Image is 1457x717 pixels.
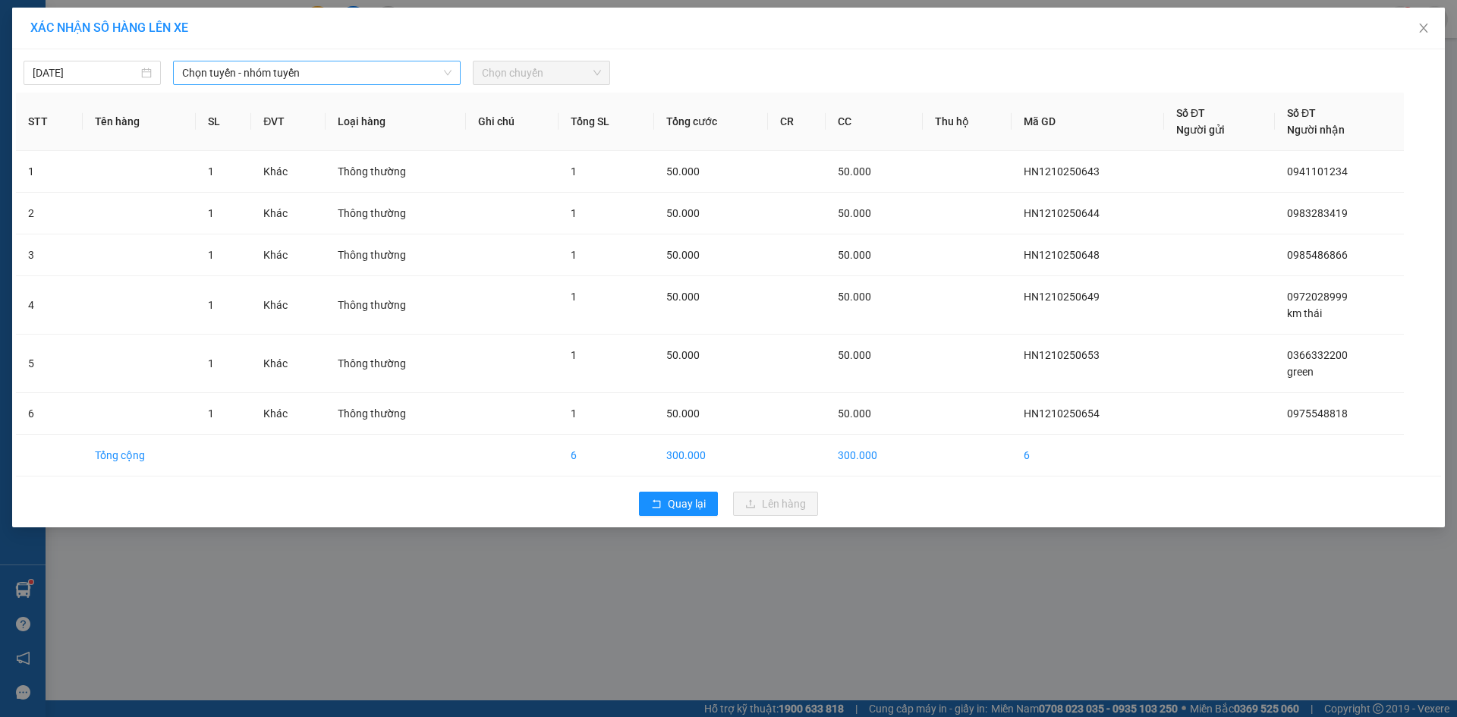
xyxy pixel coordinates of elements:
span: 1 [571,407,577,420]
button: Close [1402,8,1445,50]
span: 0941101234 [1287,165,1348,178]
th: Tổng cước [654,93,769,151]
span: XÁC NHẬN SỐ HÀNG LÊN XE [30,20,188,35]
td: 5 [16,335,83,393]
span: 1 [571,349,577,361]
span: 0985486866 [1287,249,1348,261]
span: down [443,68,452,77]
span: Người gửi: [6,86,46,96]
span: 1 [571,165,577,178]
span: 1 [571,291,577,303]
span: 1 [571,249,577,261]
td: Tổng cộng [83,435,196,476]
td: Khác [251,393,325,435]
span: HN1210250654 [1024,407,1100,420]
td: Thông thường [326,234,467,276]
th: Thu hộ [923,93,1012,151]
th: Loại hàng [326,93,467,151]
span: 0983283419 [1287,207,1348,219]
span: 0943559551 [153,40,221,55]
span: Quay lại [668,495,706,512]
button: rollbackQuay lại [639,492,718,516]
span: 1 [208,207,214,219]
span: Số ĐT [1176,107,1205,119]
span: Người gửi [1176,124,1225,136]
th: CR [768,93,826,151]
span: 50.000 [666,249,700,261]
span: 1 [208,165,214,178]
th: CC [826,93,923,151]
th: SL [196,93,251,151]
th: Ghi chú [466,93,559,151]
td: 4 [16,276,83,335]
td: Khác [251,276,325,335]
span: 1 [208,249,214,261]
span: HN1210250649 [1024,291,1100,303]
span: VP [GEOGRAPHIC_DATA] [122,15,221,38]
span: km thái [1287,307,1322,319]
span: 0975548818 [6,107,112,128]
span: 50.000 [666,165,700,178]
td: 6 [1012,435,1164,476]
button: uploadLên hàng [733,492,818,516]
td: 300.000 [826,435,923,476]
span: 50.000 [666,407,700,420]
span: close [1418,22,1430,34]
td: Thông thường [326,393,467,435]
span: 50.000 [838,249,871,261]
em: Logistics [39,46,87,61]
span: XUANTRANG [18,27,107,43]
td: Khác [251,335,325,393]
span: 50.000 [666,291,700,303]
td: Thông thường [326,335,467,393]
span: 50.000 [666,207,700,219]
span: Người nhận [1287,124,1345,136]
span: HAIVAN [37,8,89,24]
span: 50.000 [838,291,871,303]
span: Chọn tuyến - nhóm tuyến [182,61,452,84]
span: 1 [208,357,214,370]
th: ĐVT [251,93,325,151]
span: 50.000 [838,349,871,361]
th: Mã GD [1012,93,1164,151]
th: Tổng SL [559,93,654,151]
span: Chọn chuyến [482,61,601,84]
span: 50.000 [838,207,871,219]
span: 50.000 [666,349,700,361]
span: HN1210250643 [1024,165,1100,178]
td: Thông thường [326,151,467,193]
span: 0366332200 [1287,349,1348,361]
span: HN1210250648 [1024,249,1100,261]
span: Số ĐT [1287,107,1316,119]
td: 2 [16,193,83,234]
span: rollback [651,498,662,511]
span: 50.000 [838,165,871,178]
span: 1 [208,299,214,311]
span: 1 [571,207,577,219]
span: HN1210250644 [1024,207,1100,219]
span: 0975548818 [1287,407,1348,420]
span: 0972028999 [1287,291,1348,303]
span: 50.000 [838,407,871,420]
td: 300.000 [654,435,769,476]
td: Khác [251,193,325,234]
td: Khác [251,151,325,193]
td: 6 [16,393,83,435]
span: Người nhận: [6,96,53,106]
th: STT [16,93,83,151]
span: 1 [208,407,214,420]
th: Tên hàng [83,93,196,151]
input: 12/10/2025 [33,64,138,81]
td: Thông thường [326,276,467,335]
td: 6 [559,435,654,476]
span: HN1210250653 [1024,349,1100,361]
span: green [1287,366,1314,378]
td: 1 [16,151,83,193]
td: Khác [251,234,325,276]
td: Thông thường [326,193,467,234]
td: 3 [16,234,83,276]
